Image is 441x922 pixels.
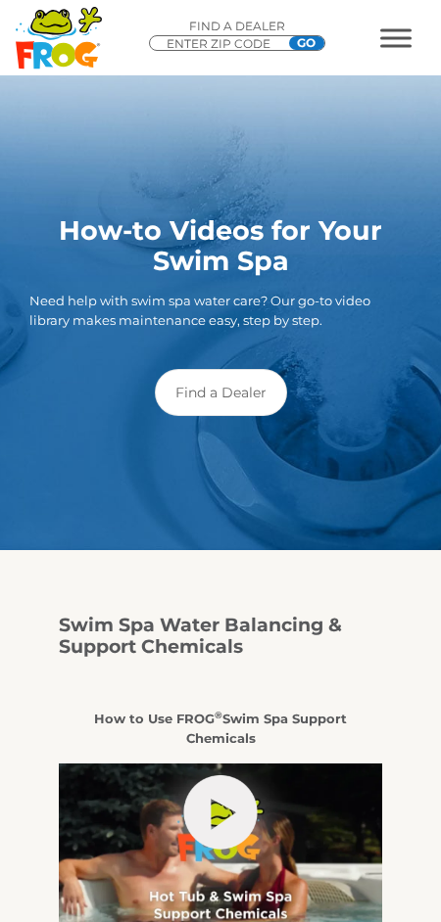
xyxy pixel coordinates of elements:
strong: Swim Spa Water Balancing & Support Chemicals [59,614,342,658]
p: Need help with swim spa water care? Our go-to video library makes maintenance easy, step by step. [29,291,412,330]
p: Find A Dealer [149,18,325,35]
a: Find a Dealer [155,369,287,416]
button: MENU [380,28,412,47]
input: GO [289,36,324,50]
input: Zip Code Form [165,36,282,52]
sup: ® [215,710,222,720]
h1: How-to Videos for Your Swim Spa [29,215,412,276]
strong: How to Use FROG Swim Spa Support Chemicals [94,711,347,746]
